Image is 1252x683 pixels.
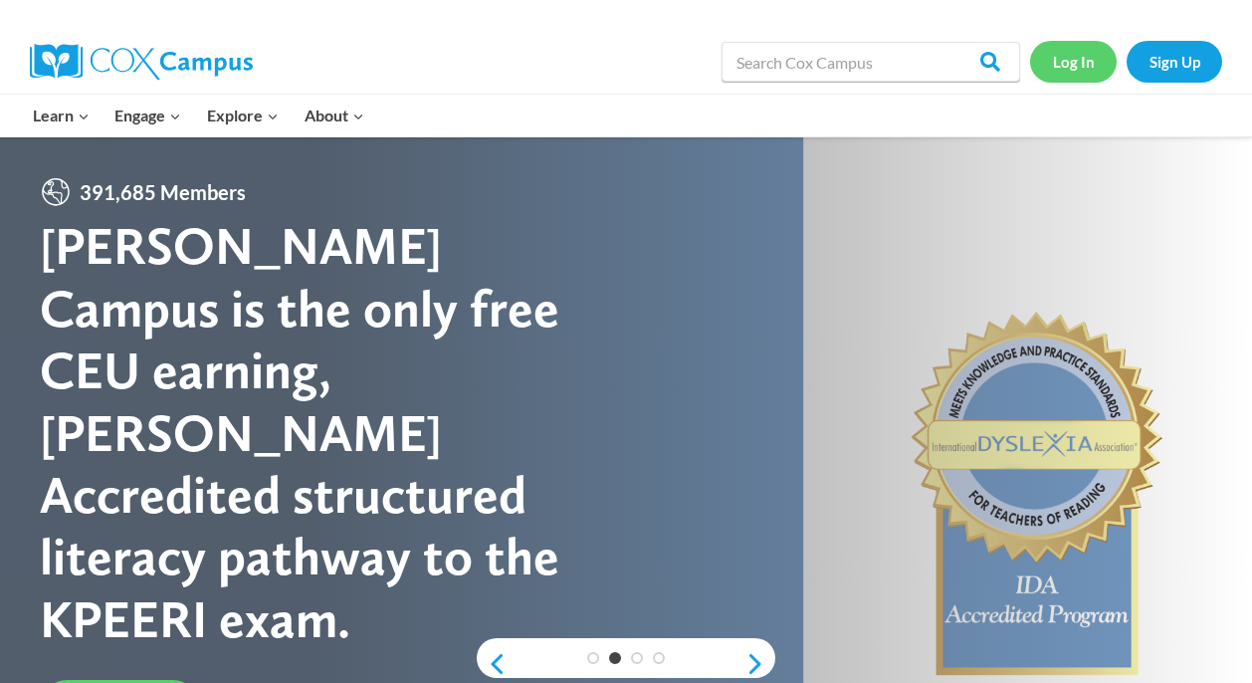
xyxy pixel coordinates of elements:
[194,95,292,136] button: Child menu of Explore
[20,95,103,136] button: Child menu of Learn
[40,215,626,650] div: [PERSON_NAME] Campus is the only free CEU earning, [PERSON_NAME] Accredited structured literacy p...
[745,652,775,676] a: next
[609,652,621,664] a: 2
[1127,41,1222,82] a: Sign Up
[1030,41,1222,82] nav: Secondary Navigation
[1030,41,1117,82] a: Log In
[292,95,377,136] button: Child menu of About
[722,42,1020,82] input: Search Cox Campus
[631,652,643,664] a: 3
[72,176,254,208] span: 391,685 Members
[477,652,507,676] a: previous
[30,44,253,80] img: Cox Campus
[653,652,665,664] a: 4
[103,95,195,136] button: Child menu of Engage
[587,652,599,664] a: 1
[20,95,376,136] nav: Primary Navigation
